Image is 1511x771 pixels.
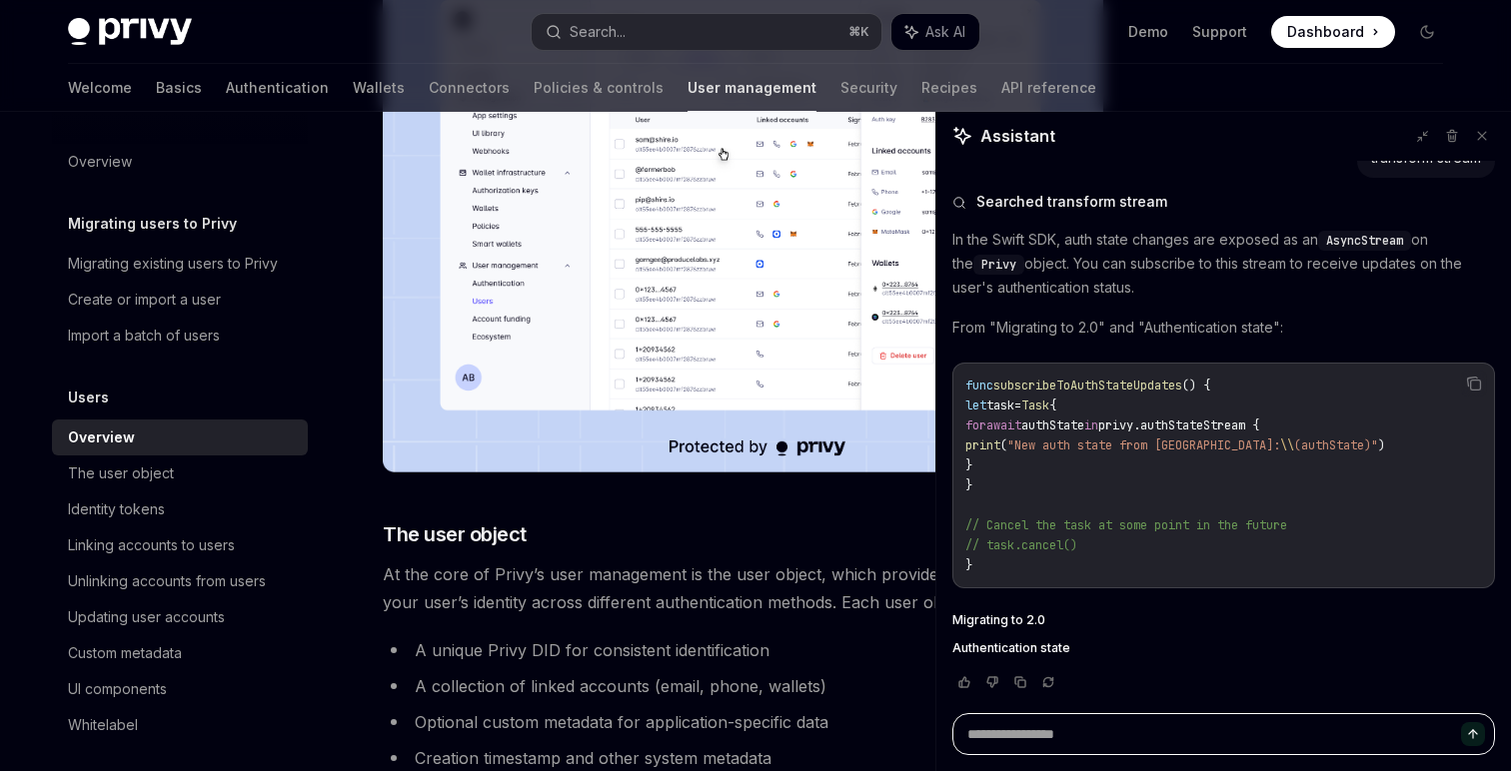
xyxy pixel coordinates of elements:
a: Support [1192,22,1247,42]
span: Ask AI [925,22,965,42]
span: AsyncStream [1326,233,1403,249]
p: From "Migrating to 2.0" and "Authentication state": [952,316,1495,340]
button: Copy the contents from the code block [1461,371,1487,396]
h5: Users [68,385,109,409]
div: Custom metadata [68,641,182,665]
a: Overview [52,419,308,455]
div: Import a batch of users [68,324,220,348]
h5: Migrating users to Privy [68,212,237,236]
a: Wallets [353,64,405,112]
span: (authState)" [1294,437,1378,453]
span: } [965,557,972,573]
a: Recipes [921,64,977,112]
li: Optional custom metadata for application-specific data [383,708,1103,736]
span: } [965,477,972,493]
div: Overview [68,425,135,449]
div: Search... [570,20,626,44]
a: Unlinking accounts from users [52,563,308,599]
span: task [986,397,1014,413]
div: Updating user accounts [68,605,225,629]
a: Dashboard [1271,16,1395,48]
div: Create or import a user [68,288,221,312]
button: Send message [1461,722,1485,746]
span: () { [1182,378,1210,393]
a: Custom metadata [52,635,308,671]
span: Task [1021,397,1049,413]
span: print [965,437,1000,453]
div: Migrating existing users to Privy [68,252,278,276]
a: Updating user accounts [52,599,308,635]
a: Policies & controls [534,64,664,112]
a: Connectors [429,64,510,112]
a: Linking accounts to users [52,527,308,563]
a: API reference [1001,64,1096,112]
span: Searched transform stream [976,192,1167,212]
button: Toggle dark mode [1411,16,1443,48]
a: Security [840,64,897,112]
a: Create or import a user [52,282,308,318]
span: ⌘ K [848,24,869,40]
span: for [965,417,986,433]
a: Identity tokens [52,491,308,527]
span: let [965,397,986,413]
a: Demo [1128,22,1168,42]
a: Authentication state [952,640,1495,656]
div: Identity tokens [68,497,165,521]
span: Assistant [980,124,1055,148]
a: User management [688,64,816,112]
span: \\ [1280,437,1294,453]
div: Linking accounts to users [68,533,235,557]
a: Basics [156,64,202,112]
div: Unlinking accounts from users [68,569,266,593]
span: ( [1000,437,1007,453]
a: Migrating existing users to Privy [52,246,308,282]
button: Search...⌘K [532,14,881,50]
span: = [1014,397,1021,413]
a: The user object [52,455,308,491]
span: await [986,417,1021,433]
div: Whitelabel [68,713,138,737]
a: UI components [52,671,308,707]
div: The user object [68,461,174,485]
span: authState [1021,417,1084,433]
a: Migrating to 2.0 [952,612,1495,628]
button: Ask AI [891,14,979,50]
span: } [965,457,972,473]
p: In the Swift SDK, auth state changes are exposed as an on the object. You can subscribe to this s... [952,228,1495,300]
div: Overview [68,150,132,174]
span: Migrating to 2.0 [952,612,1045,628]
li: A unique Privy DID for consistent identification [383,636,1103,664]
span: Authentication state [952,640,1070,656]
span: Privy [981,257,1016,273]
span: { [1049,397,1056,413]
span: Dashboard [1287,22,1364,42]
div: UI components [68,677,167,701]
img: dark logo [68,18,192,46]
a: Authentication [226,64,329,112]
button: Searched transform stream [952,192,1495,212]
span: subscribeToAuthStateUpdates [993,378,1182,393]
a: Whitelabel [52,707,308,743]
li: A collection of linked accounts (email, phone, wallets) [383,672,1103,700]
span: // Cancel the task at some point in the future [965,517,1287,533]
span: ) [1378,437,1385,453]
span: func [965,378,993,393]
span: At the core of Privy’s user management is the user object, which provides a unified view of your ... [383,560,1103,616]
span: "New auth state from [GEOGRAPHIC_DATA]: [1007,437,1280,453]
span: in [1084,417,1098,433]
span: // task.cancel() [965,537,1077,553]
span: privy.authStateStream { [1098,417,1259,433]
span: The user object [383,520,527,548]
a: Import a batch of users [52,318,308,354]
a: Welcome [68,64,132,112]
a: Overview [52,144,308,180]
